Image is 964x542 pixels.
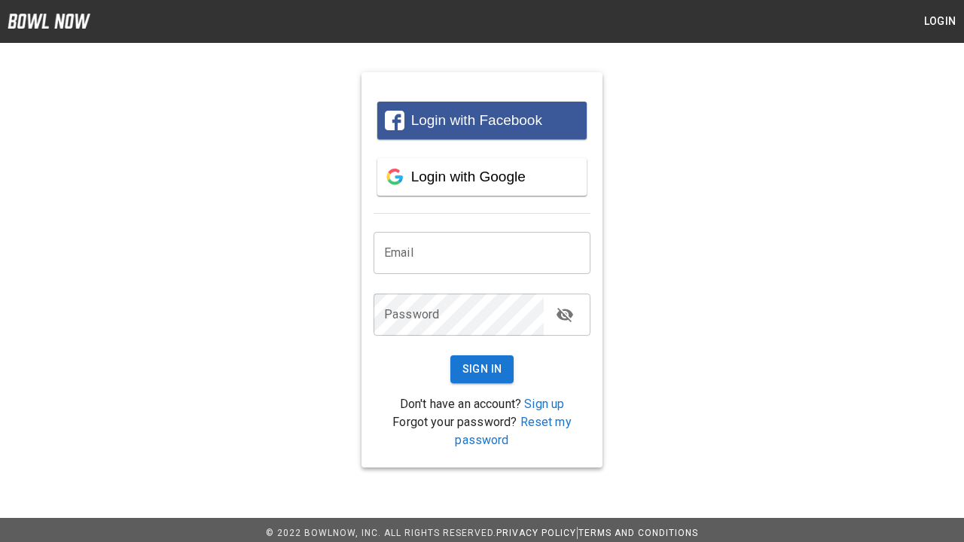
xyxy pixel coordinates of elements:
[377,102,587,139] button: Login with Facebook
[266,528,496,538] span: © 2022 BowlNow, Inc. All Rights Reserved.
[374,413,590,449] p: Forgot your password?
[411,112,542,128] span: Login with Facebook
[377,158,587,196] button: Login with Google
[455,415,571,447] a: Reset my password
[578,528,698,538] a: Terms and Conditions
[524,397,564,411] a: Sign up
[450,355,514,383] button: Sign In
[8,14,90,29] img: logo
[411,169,526,184] span: Login with Google
[916,8,964,35] button: Login
[550,300,580,330] button: toggle password visibility
[496,528,576,538] a: Privacy Policy
[374,395,590,413] p: Don't have an account?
